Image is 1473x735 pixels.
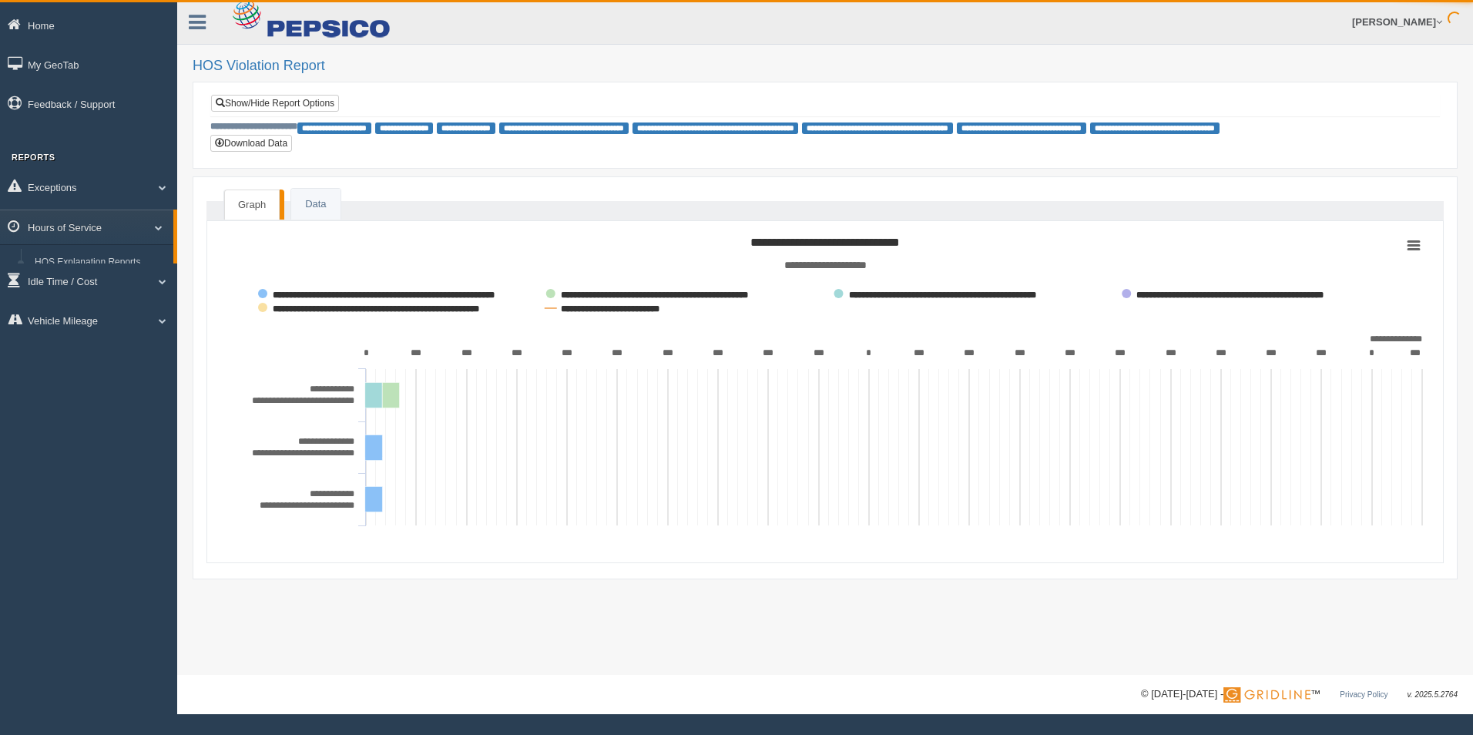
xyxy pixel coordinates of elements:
[28,249,173,277] a: HOS Explanation Reports
[193,59,1458,74] h2: HOS Violation Report
[1223,687,1310,703] img: Gridline
[1141,686,1458,703] div: © [DATE]-[DATE] - ™
[210,135,292,152] button: Download Data
[211,95,339,112] a: Show/Hide Report Options
[1340,690,1387,699] a: Privacy Policy
[1408,690,1458,699] span: v. 2025.5.2764
[224,190,280,220] a: Graph
[291,189,340,220] a: Data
